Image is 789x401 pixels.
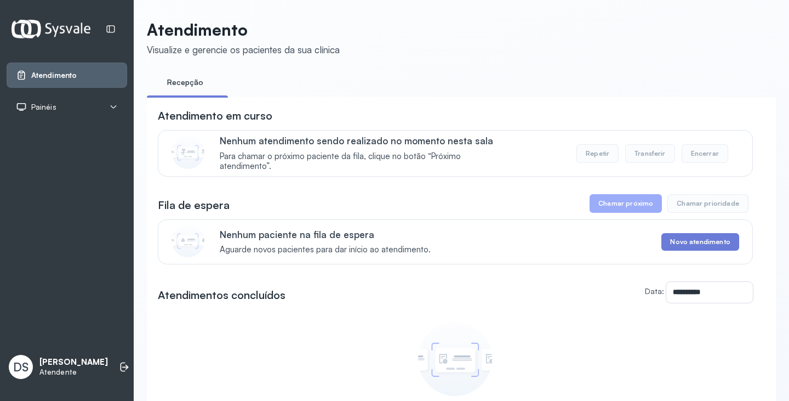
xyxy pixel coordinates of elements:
span: Aguarde novos pacientes para dar início ao atendimento. [220,245,431,255]
button: Encerrar [682,144,728,163]
h3: Atendimentos concluídos [158,287,285,303]
label: Data: [645,286,664,296]
img: Imagem de CalloutCard [171,136,204,169]
img: Imagem de empty state [418,322,492,396]
span: Para chamar o próximo paciente da fila, clique no botão “Próximo atendimento”. [220,151,510,172]
h3: Atendimento em curso [158,108,272,123]
div: Visualize e gerencie os pacientes da sua clínica [147,44,340,55]
button: Novo atendimento [661,233,739,251]
button: Chamar próximo [590,194,662,213]
button: Transferir [625,144,675,163]
button: Chamar prioridade [667,194,748,213]
span: Atendimento [31,71,77,80]
img: Logotipo do estabelecimento [12,20,90,38]
img: Imagem de CalloutCard [171,224,204,257]
p: Nenhum atendimento sendo realizado no momento nesta sala [220,135,510,146]
a: Atendimento [16,70,118,81]
a: Recepção [147,74,224,92]
h3: Fila de espera [158,197,230,213]
button: Repetir [576,144,619,163]
p: [PERSON_NAME] [39,357,108,368]
p: Atendimento [147,20,340,39]
p: Atendente [39,368,108,377]
p: Nenhum paciente na fila de espera [220,229,431,240]
span: Painéis [31,103,56,112]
